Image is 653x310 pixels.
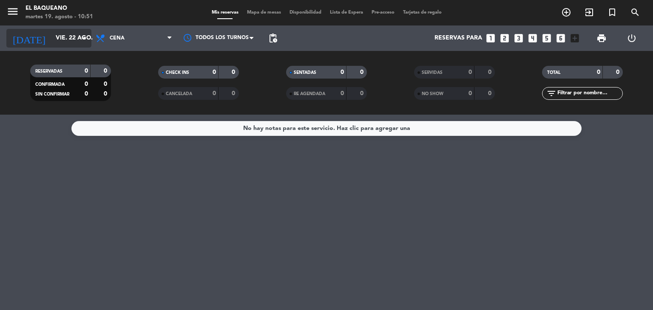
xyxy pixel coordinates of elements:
[110,35,125,41] span: Cena
[616,69,621,75] strong: 0
[285,10,326,15] span: Disponibilidad
[213,69,216,75] strong: 0
[488,90,493,96] strong: 0
[546,88,556,99] i: filter_list
[561,7,571,17] i: add_circle_outline
[341,69,344,75] strong: 0
[422,70,443,75] span: SERVIDAS
[488,69,493,75] strong: 0
[104,81,109,87] strong: 0
[294,70,316,75] span: SENTADAS
[341,90,344,96] strong: 0
[596,33,607,43] span: print
[243,124,410,133] div: No hay notas para este servicio. Haz clic para agregar una
[6,5,19,21] button: menu
[294,92,325,96] span: RE AGENDADA
[584,7,594,17] i: exit_to_app
[527,33,538,44] i: looks_4
[485,33,496,44] i: looks_one
[468,90,472,96] strong: 0
[35,92,69,96] span: SIN CONFIRMAR
[85,81,88,87] strong: 0
[556,89,622,98] input: Filtrar por nombre...
[360,69,365,75] strong: 0
[547,70,560,75] span: TOTAL
[104,91,109,97] strong: 0
[268,33,278,43] span: pending_actions
[243,10,285,15] span: Mapa de mesas
[79,33,89,43] i: arrow_drop_down
[360,90,365,96] strong: 0
[35,82,65,87] span: CONFIRMADA
[597,69,600,75] strong: 0
[627,33,637,43] i: power_settings_new
[85,91,88,97] strong: 0
[555,33,566,44] i: looks_6
[499,33,510,44] i: looks_two
[104,68,109,74] strong: 0
[468,69,472,75] strong: 0
[541,33,552,44] i: looks_5
[85,68,88,74] strong: 0
[232,90,237,96] strong: 0
[35,69,62,73] span: RESERVADAS
[6,29,51,48] i: [DATE]
[26,13,93,21] div: martes 19. agosto - 10:51
[434,35,482,42] span: Reservas para
[607,7,617,17] i: turned_in_not
[616,25,647,51] div: LOG OUT
[399,10,446,15] span: Tarjetas de regalo
[569,33,580,44] i: add_box
[630,7,640,17] i: search
[422,92,443,96] span: NO SHOW
[513,33,524,44] i: looks_3
[6,5,19,18] i: menu
[367,10,399,15] span: Pre-acceso
[213,90,216,96] strong: 0
[166,70,189,75] span: CHECK INS
[207,10,243,15] span: Mis reservas
[232,69,237,75] strong: 0
[166,92,192,96] span: CANCELADA
[26,4,93,13] div: El Baqueano
[326,10,367,15] span: Lista de Espera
